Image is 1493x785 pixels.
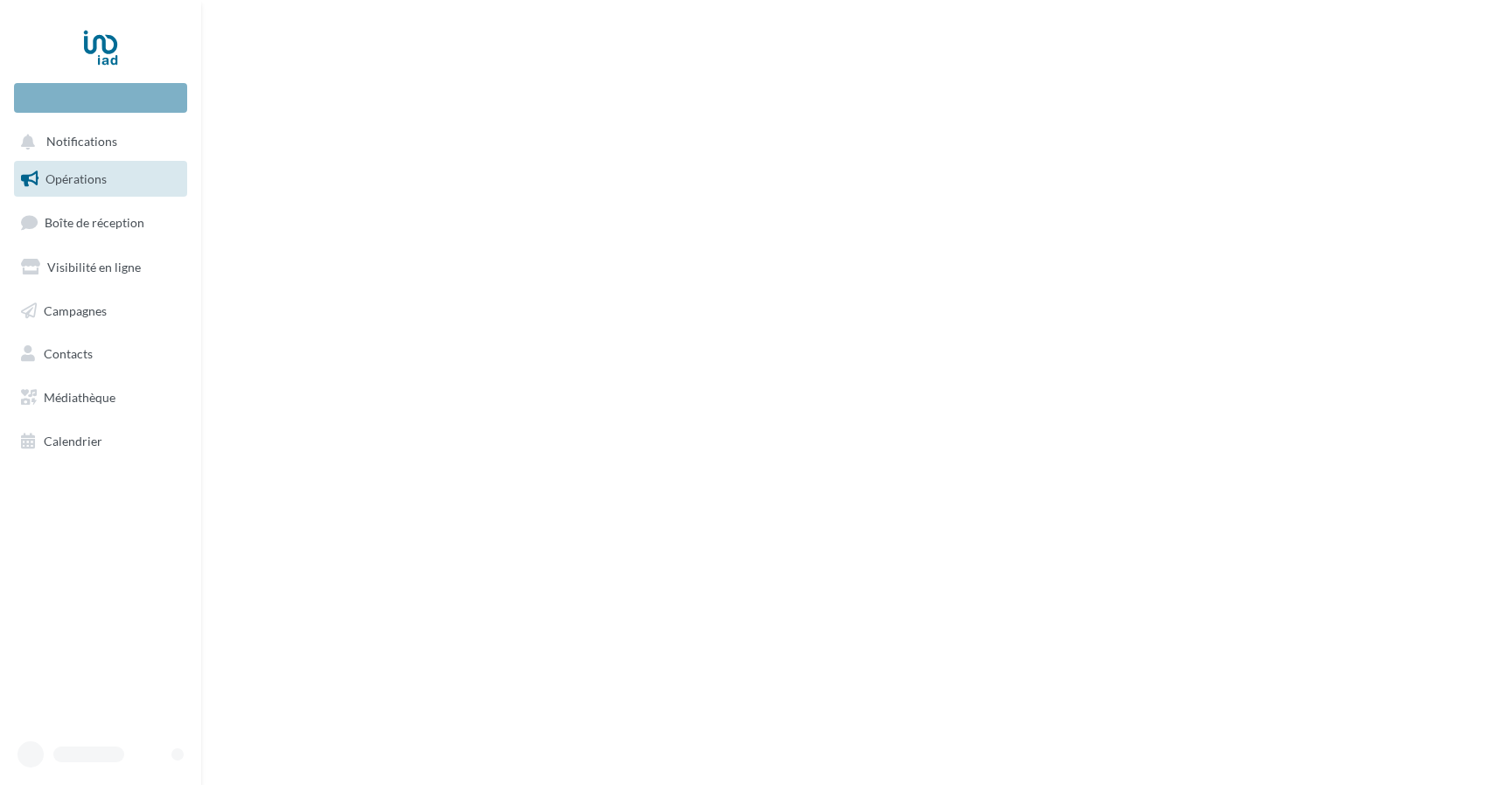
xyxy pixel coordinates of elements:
[45,215,144,230] span: Boîte de réception
[10,293,191,330] a: Campagnes
[10,161,191,198] a: Opérations
[44,390,115,405] span: Médiathèque
[10,249,191,286] a: Visibilité en ligne
[46,135,117,149] span: Notifications
[14,83,187,113] div: Nouvelle campagne
[44,302,107,317] span: Campagnes
[44,346,93,361] span: Contacts
[45,171,107,186] span: Opérations
[10,423,191,460] a: Calendrier
[10,336,191,372] a: Contacts
[47,260,141,274] span: Visibilité en ligne
[44,434,102,448] span: Calendrier
[10,379,191,416] a: Médiathèque
[10,204,191,241] a: Boîte de réception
